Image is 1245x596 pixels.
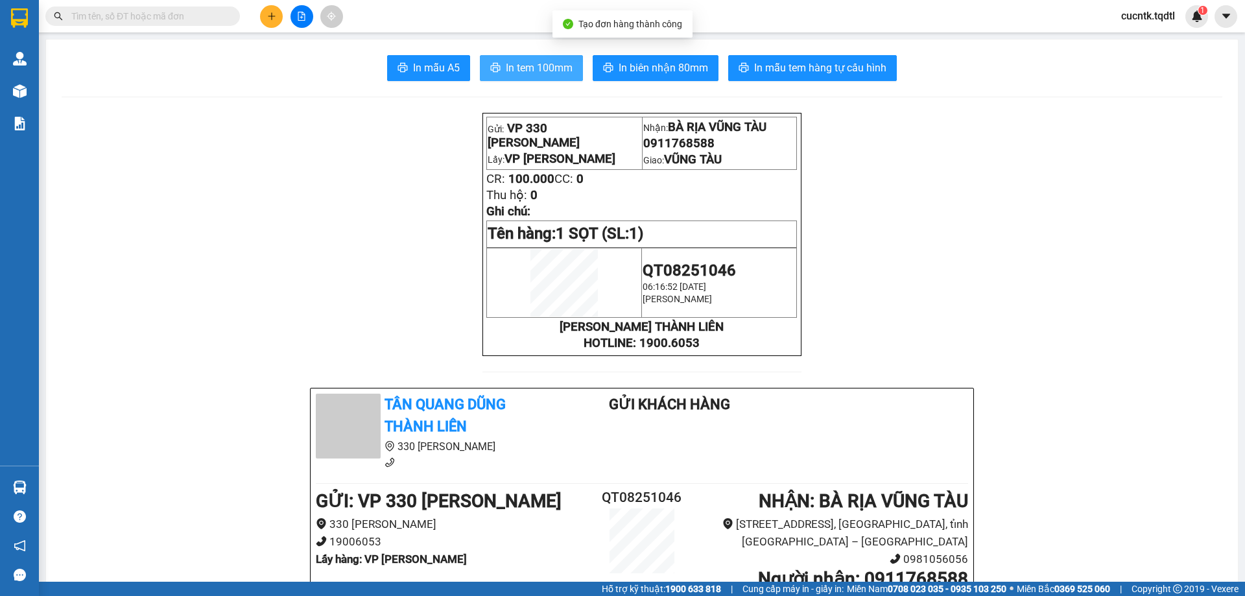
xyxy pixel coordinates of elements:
span: 100.000 [508,172,554,186]
b: GỬI : VP 330 [PERSON_NAME] [316,490,562,512]
b: Lấy hàng : VP [PERSON_NAME] [316,553,467,566]
span: | [1120,582,1122,596]
span: notification [14,540,26,552]
div: VP 330 [PERSON_NAME] [11,11,159,42]
img: warehouse-icon [13,84,27,98]
button: plus [260,5,283,28]
sup: 1 [1198,6,1207,15]
span: printer [739,62,749,75]
span: copyright [1173,584,1182,593]
span: Gửi: [11,12,31,26]
span: aim [327,12,336,21]
b: Tân Quang Dũng Thành Liên [385,396,506,435]
strong: [PERSON_NAME] THÀNH LIÊN [560,320,724,334]
span: question-circle [14,510,26,523]
span: cucntk.tqdtl [1111,8,1185,24]
span: VP [PERSON_NAME] [11,42,159,88]
span: Giao: [643,155,722,165]
span: 1) [629,224,643,243]
span: | [731,582,733,596]
p: Nhận: [643,120,796,134]
b: NHẬN : BÀ RỊA VŨNG TÀU [759,490,968,512]
button: aim [320,5,343,28]
img: logo-vxr [11,8,28,28]
span: 06:16:52 [DATE] [643,281,706,292]
p: Gửi: [488,121,641,150]
span: In biên nhận 80mm [619,60,708,76]
li: 330 [PERSON_NAME] [316,438,557,455]
span: CR: [486,172,505,186]
span: 0 [576,172,584,186]
h2: QT08251046 [587,487,696,508]
span: phone [316,536,327,547]
b: Người nhận : 0911768588 [758,568,968,590]
span: search [54,12,63,21]
b: Gửi khách hàng [609,396,730,412]
span: Miền Nam [847,582,1006,596]
span: CC: [554,172,573,186]
li: [STREET_ADDRESS], [GEOGRAPHIC_DATA], tỉnh [GEOGRAPHIC_DATA] – [GEOGRAPHIC_DATA] [696,516,968,550]
span: phone [890,553,901,564]
span: message [14,569,26,581]
li: 330 [PERSON_NAME] [316,516,587,533]
span: QT08251046 [643,261,736,280]
span: phone [385,457,395,468]
li: 19006053 [316,533,587,551]
span: VP [PERSON_NAME] [504,152,615,166]
span: file-add [297,12,306,21]
span: environment [385,441,395,451]
span: Cung cấp máy in - giấy in: [742,582,844,596]
button: printerIn mẫu A5 [387,55,470,81]
span: In mẫu A5 [413,60,460,76]
strong: 0369 525 060 [1054,584,1110,594]
button: printerIn biên nhận 80mm [593,55,718,81]
span: DĐ: [11,49,30,63]
span: environment [722,518,733,529]
span: ⚪️ [1010,586,1014,591]
img: warehouse-icon [13,52,27,66]
span: printer [490,62,501,75]
span: [PERSON_NAME] [643,294,712,304]
span: Nhận: [168,12,199,26]
div: 0974782826 [168,42,259,60]
span: DĐ: [168,67,187,81]
div: VP An Sương [168,11,259,42]
span: plus [267,12,276,21]
strong: HOTLINE: 1900.6053 [584,336,700,350]
button: printerIn mẫu tem hàng tự cấu hình [728,55,897,81]
span: Thu hộ: [486,188,527,202]
span: 0911768588 [643,136,715,150]
span: BÀ RỊA VŨNG TÀU [668,120,766,134]
span: VŨNG TÀU [664,152,722,167]
span: Lấy: [488,154,615,165]
strong: 1900 633 818 [665,584,721,594]
span: VP 330 [PERSON_NAME] [488,121,580,150]
span: Miền Bắc [1017,582,1110,596]
img: solution-icon [13,117,27,130]
span: environment [316,518,327,529]
button: caret-down [1215,5,1237,28]
span: Tạo đơn hàng thành công [578,19,682,29]
span: printer [397,62,408,75]
span: 1 SỌT (SL: [556,224,643,243]
span: In tem 100mm [506,60,573,76]
span: check-circle [563,19,573,29]
img: warehouse-icon [13,481,27,494]
input: Tìm tên, số ĐT hoặc mã đơn [71,9,224,23]
button: file-add [290,5,313,28]
span: Ghi chú: [486,204,530,219]
button: printerIn tem 100mm [480,55,583,81]
span: 1 [1200,6,1205,15]
span: printer [603,62,613,75]
span: Tên hàng: [488,224,643,243]
span: 0 [530,188,538,202]
span: caret-down [1220,10,1232,22]
span: Hỗ trợ kỹ thuật: [602,582,721,596]
li: 0981056056 [696,551,968,568]
span: In mẫu tem hàng tự cấu hình [754,60,886,76]
strong: 0708 023 035 - 0935 103 250 [888,584,1006,594]
img: icon-new-feature [1191,10,1203,22]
